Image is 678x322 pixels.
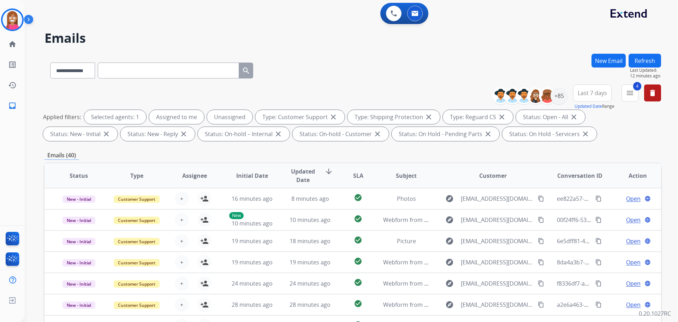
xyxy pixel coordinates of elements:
mat-icon: content_copy [538,280,544,287]
span: Customer Support [114,301,160,309]
mat-icon: content_copy [538,217,544,223]
div: Status: Open - All [516,110,585,124]
mat-icon: check_circle [354,215,362,223]
mat-icon: language [644,301,651,308]
mat-icon: check_circle [354,299,362,308]
span: 16 minutes ago [232,195,273,203]
span: + [180,237,183,245]
mat-icon: close [179,130,188,138]
div: +85 [551,87,567,104]
span: Range [575,103,614,109]
img: avatar [2,10,22,30]
p: Applied filters: [43,113,81,121]
span: 24 minutes ago [232,280,273,287]
mat-icon: search [242,66,250,75]
span: Last 7 days [578,92,607,94]
mat-icon: close [274,130,282,138]
span: [EMAIL_ADDRESS][DOMAIN_NAME] [461,216,534,224]
button: Refresh [629,54,661,68]
span: + [180,279,183,288]
div: Type: Customer Support [255,110,345,124]
span: SLA [353,171,363,180]
mat-icon: content_copy [595,195,602,202]
mat-icon: close [484,130,492,138]
span: 4 [633,82,641,90]
button: + [175,276,189,291]
div: Status: On Hold - Pending Parts [392,127,499,141]
mat-icon: close [102,130,111,138]
button: 4 [621,84,638,101]
mat-icon: person_add [200,237,209,245]
span: Picture [397,237,416,245]
button: + [175,213,189,227]
span: Webform from [EMAIL_ADDRESS][DOMAIN_NAME] on [DATE] [383,216,543,224]
div: Unassigned [207,110,252,124]
span: Customer Support [114,217,160,224]
mat-icon: language [644,238,651,244]
span: New - Initial [63,280,95,288]
span: 19 minutes ago [232,237,273,245]
button: Updated Date [575,104,602,109]
span: Open [626,216,641,224]
span: + [180,300,183,309]
p: New [229,212,244,219]
button: + [175,234,189,248]
th: Action [603,163,661,188]
span: + [180,216,183,224]
mat-icon: close [498,113,506,121]
span: 19 minutes ago [232,258,273,266]
span: Open [626,279,641,288]
span: Customer Support [114,238,160,245]
span: 10 minutes ago [290,216,331,224]
button: + [175,255,189,269]
mat-icon: history [8,81,17,89]
span: [EMAIL_ADDRESS][DOMAIN_NAME] [461,279,534,288]
mat-icon: language [644,217,651,223]
span: Subject [396,171,417,180]
span: + [180,194,183,203]
span: Customer [479,171,507,180]
p: 0.20.1027RC [639,309,671,318]
mat-icon: check_circle [354,193,362,202]
span: ee822a57-36c6-4574-9ff0-381fd2ef1d30 [557,195,661,203]
div: Assigned to me [149,110,204,124]
span: Updated Date [287,167,319,184]
mat-icon: language [644,280,651,287]
span: 24 minutes ago [290,280,331,287]
mat-icon: explore [445,194,454,203]
span: Webform from [EMAIL_ADDRESS][DOMAIN_NAME] on [DATE] [383,280,543,287]
span: Conversation ID [557,171,602,180]
mat-icon: language [644,195,651,202]
span: New - Initial [63,195,95,203]
div: Status: New - Initial [43,127,118,141]
span: New - Initial [63,217,95,224]
p: Emails (40) [44,151,79,160]
span: Open [626,300,641,309]
mat-icon: list_alt [8,60,17,69]
mat-icon: person_add [200,194,209,203]
mat-icon: explore [445,279,454,288]
mat-icon: language [644,259,651,265]
div: Type: Shipping Protection [347,110,440,124]
mat-icon: close [373,130,382,138]
div: Selected agents: 1 [84,110,146,124]
mat-icon: delete [648,89,657,97]
mat-icon: check_circle [354,236,362,244]
span: New - Initial [63,259,95,267]
span: Open [626,237,641,245]
mat-icon: check_circle [354,278,362,287]
span: [EMAIL_ADDRESS][DOMAIN_NAME] [461,194,534,203]
div: Status: On Hold - Servicers [502,127,597,141]
button: + [175,298,189,312]
span: Open [626,258,641,267]
mat-icon: explore [445,216,454,224]
mat-icon: check_circle [354,257,362,265]
mat-icon: explore [445,237,454,245]
mat-icon: explore [445,258,454,267]
h2: Emails [44,31,661,45]
span: [EMAIL_ADDRESS][DOMAIN_NAME] [461,258,534,267]
mat-icon: content_copy [538,301,544,308]
mat-icon: person_add [200,216,209,224]
button: Last 7 days [573,84,612,101]
span: 19 minutes ago [290,258,331,266]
